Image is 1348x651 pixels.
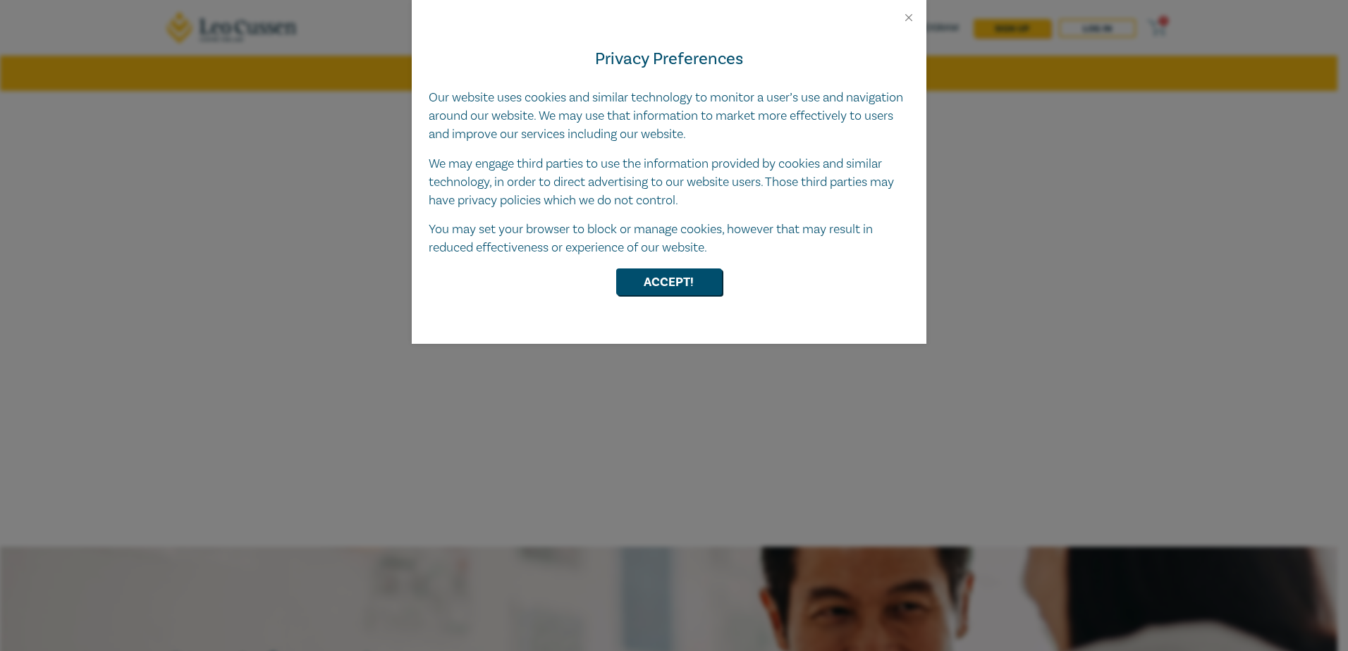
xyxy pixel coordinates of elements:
p: You may set your browser to block or manage cookies, however that may result in reduced effective... [429,221,909,257]
button: Close [902,11,915,24]
p: We may engage third parties to use the information provided by cookies and similar technology, in... [429,155,909,210]
button: Accept! [616,268,722,295]
p: Our website uses cookies and similar technology to monitor a user’s use and navigation around our... [429,89,909,144]
h4: Privacy Preferences [429,46,909,72]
